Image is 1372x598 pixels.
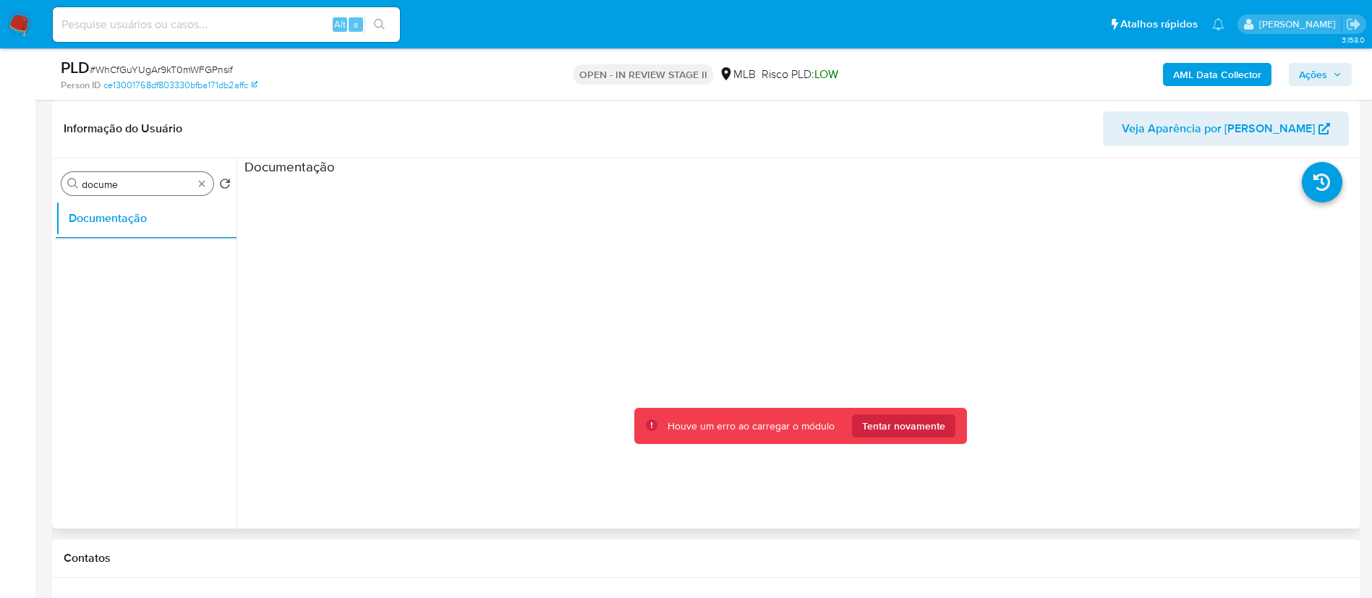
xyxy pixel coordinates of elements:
[67,178,79,189] button: Procurar
[1122,111,1315,146] span: Veja Aparência por [PERSON_NAME]
[1259,17,1341,31] p: vinicius.santiago@mercadolivre.com
[354,17,358,31] span: s
[90,62,233,77] span: # WhCfGuYUgAr9kT0mWFGPnsif
[64,551,1349,565] h1: Contatos
[1163,63,1271,86] button: AML Data Collector
[196,178,208,189] button: Apagar busca
[1342,34,1365,46] span: 3.158.0
[64,121,182,136] h1: Informação do Usuário
[1299,63,1327,86] span: Ações
[1346,17,1361,32] a: Sair
[1103,111,1349,146] button: Veja Aparência por [PERSON_NAME]
[103,79,257,92] a: ce13001768df803330bfba171db2affc
[574,64,713,85] p: OPEN - IN REVIEW STAGE II
[1120,17,1198,32] span: Atalhos rápidos
[219,178,231,194] button: Retornar ao pedido padrão
[719,67,756,82] div: MLB
[61,56,90,79] b: PLD
[56,201,237,236] button: Documentação
[82,178,193,191] input: Procurar
[334,17,346,31] span: Alt
[1212,18,1224,30] a: Notificações
[61,79,101,92] b: Person ID
[365,14,394,35] button: search-icon
[53,15,400,34] input: Pesquise usuários ou casos...
[762,67,838,82] span: Risco PLD:
[1289,63,1352,86] button: Ações
[814,66,838,82] span: LOW
[1173,63,1261,86] b: AML Data Collector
